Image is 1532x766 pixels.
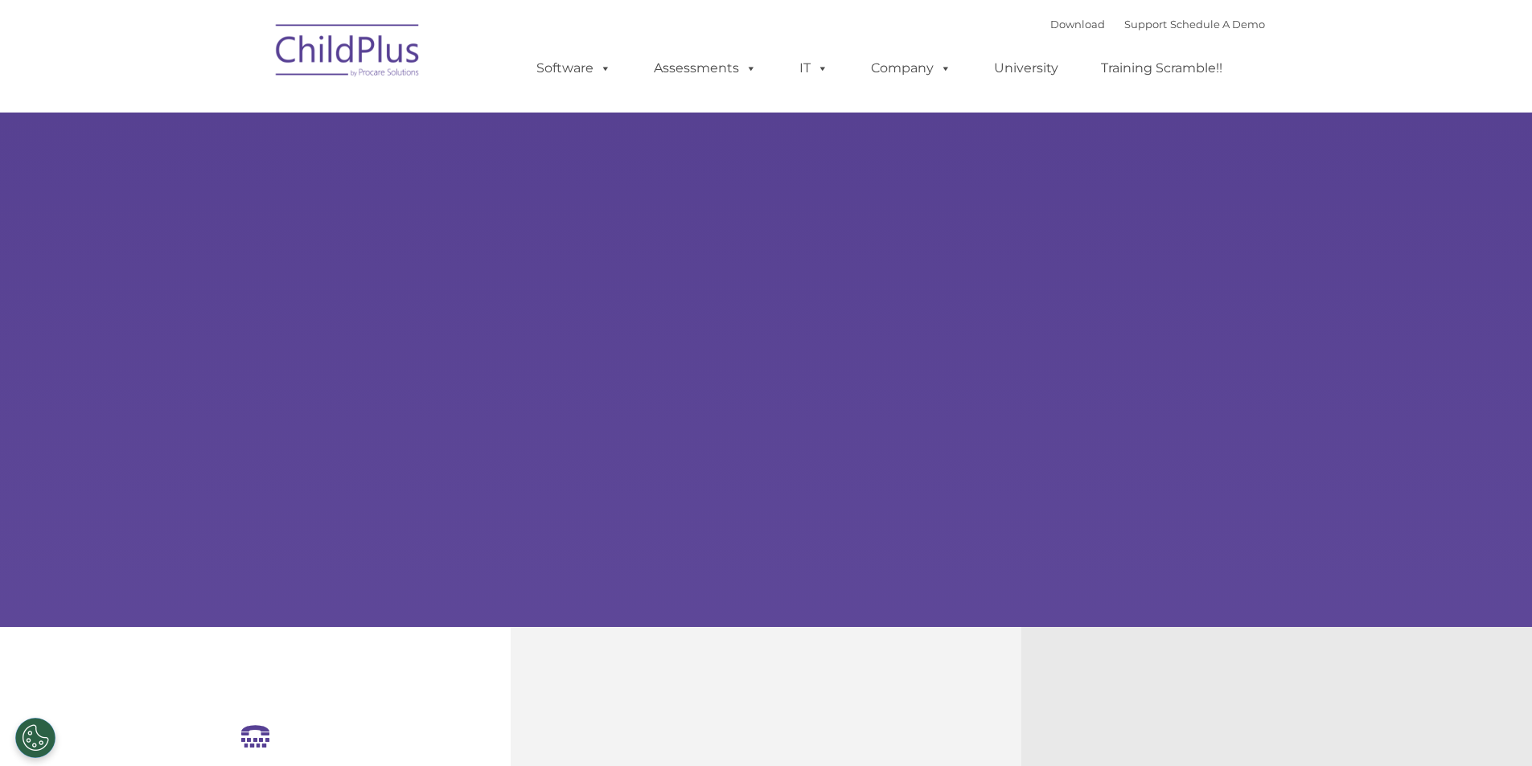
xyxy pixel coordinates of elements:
[15,718,55,758] button: Cookies Settings
[855,52,967,84] a: Company
[1050,18,1105,31] a: Download
[783,52,844,84] a: IT
[978,52,1074,84] a: University
[1085,52,1238,84] a: Training Scramble!!
[1124,18,1167,31] a: Support
[1050,18,1265,31] font: |
[638,52,773,84] a: Assessments
[1170,18,1265,31] a: Schedule A Demo
[520,52,627,84] a: Software
[268,13,429,93] img: ChildPlus by Procare Solutions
